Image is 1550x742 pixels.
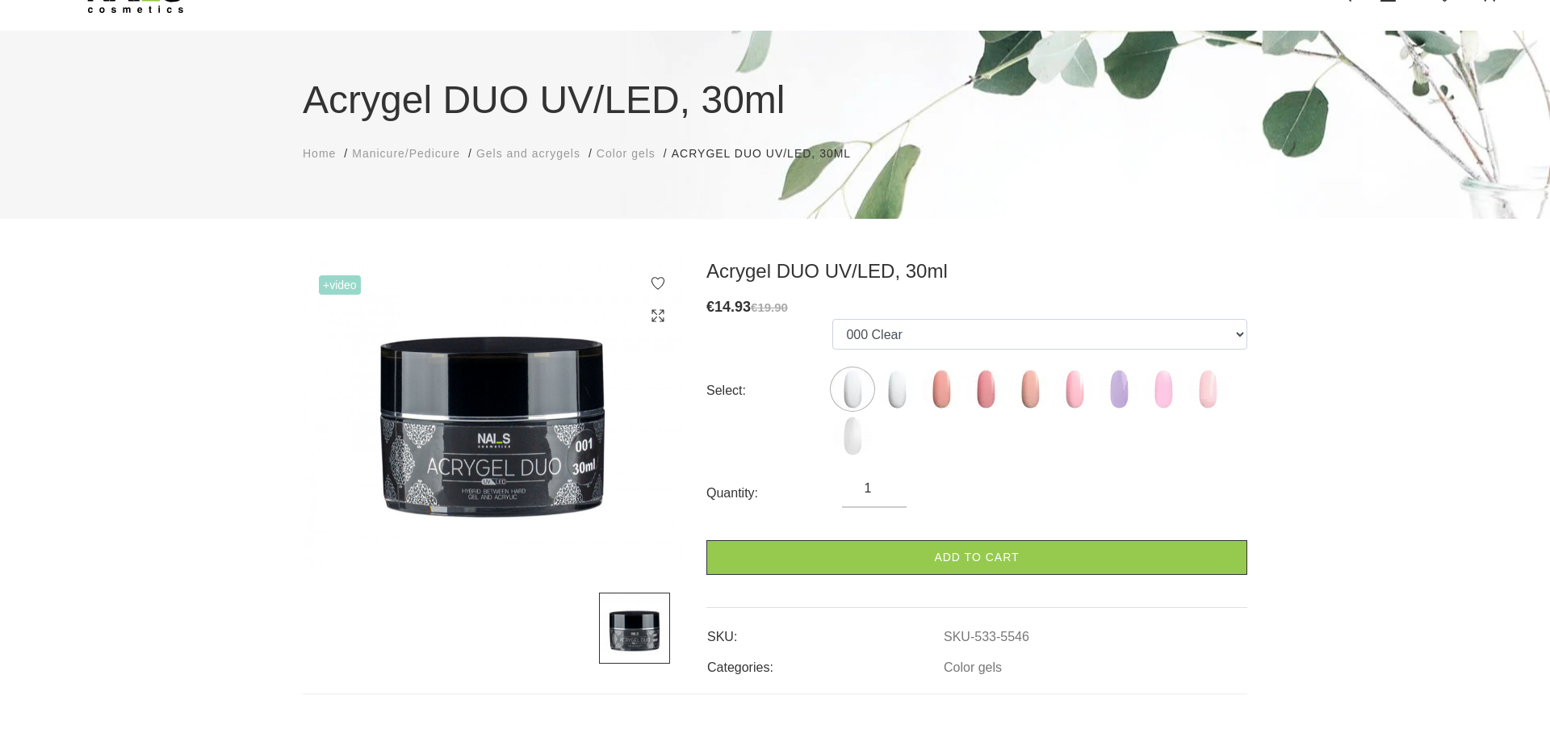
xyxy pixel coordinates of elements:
div: Quantity: [706,480,842,506]
img: ... [966,369,1006,409]
s: €19.90 [751,300,788,314]
td: Categories: [706,647,943,677]
img: ... [877,369,917,409]
img: ... [1054,369,1095,409]
li: Acrygel DUO UV/LED, 30ml [672,145,867,162]
a: Color gels [944,660,1002,675]
img: ... [832,416,873,456]
img: ... [1010,369,1050,409]
span: € [706,299,714,315]
img: ... [832,369,873,409]
span: Manicure/Pedicure [352,147,460,160]
a: Add to cart [706,540,1247,575]
span: +Video [319,275,361,295]
span: Gels and acrygels [476,147,580,160]
h3: Acrygel DUO UV/LED, 30ml [706,259,1247,283]
img: ... [599,593,670,664]
a: SKU-533-5546 [944,630,1029,644]
a: Color gels [597,145,656,162]
div: Select: [706,378,832,404]
img: ... [1143,369,1183,409]
a: Gels and acrygels [476,145,580,162]
img: ... [921,369,961,409]
img: ... [1188,369,1228,409]
a: Home [303,145,336,162]
a: Manicure/Pedicure [352,145,460,162]
span: Home [303,147,336,160]
span: 14.93 [714,299,751,315]
img: ... [1099,369,1139,409]
h1: Acrygel DUO UV/LED, 30ml [303,71,1247,129]
td: SKU: [706,616,943,647]
span: Color gels [597,147,656,160]
img: ... [303,259,682,568]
